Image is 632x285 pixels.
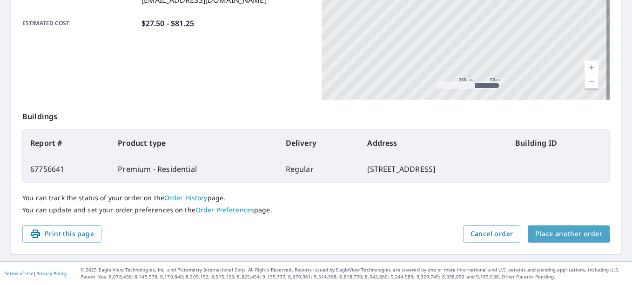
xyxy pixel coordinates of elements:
p: Estimated cost [22,18,138,29]
a: Order History [164,193,208,202]
p: © 2025 Eagle View Technologies, Inc. and Pictometry International Corp. All Rights Reserved. Repo... [81,266,627,280]
td: Premium - Residential [110,156,278,182]
button: Print this page [22,225,101,243]
button: Place another order [528,225,610,243]
p: Buildings [22,100,610,129]
p: $27.50 - $81.25 [141,18,194,29]
p: | [5,271,67,276]
span: Print this page [30,228,94,240]
a: Order Preferences [195,205,254,214]
a: Current Level 17, Zoom In [585,61,598,75]
a: Privacy Policy [36,270,67,277]
th: Product type [110,130,278,156]
th: Address [360,130,508,156]
th: Delivery [278,130,360,156]
a: Terms of Use [5,270,34,277]
p: You can update and set your order preferences on the page. [22,206,610,214]
a: Current Level 17, Zoom Out [585,75,598,88]
th: Report # [23,130,110,156]
td: [STREET_ADDRESS] [360,156,508,182]
p: You can track the status of your order on the page. [22,194,610,202]
td: 67756641 [23,156,110,182]
button: Cancel order [463,225,521,243]
td: Regular [278,156,360,182]
span: Cancel order [471,228,513,240]
th: Building ID [508,130,609,156]
span: Place another order [535,228,602,240]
